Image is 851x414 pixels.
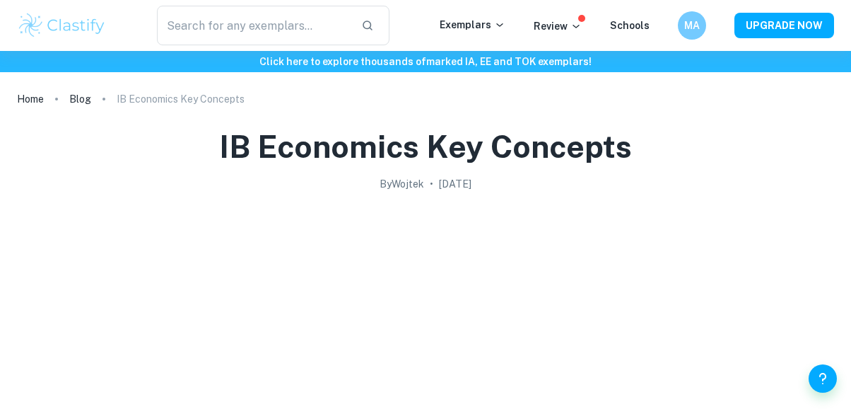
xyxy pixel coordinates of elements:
p: IB Economics Key Concepts [117,91,245,107]
a: Blog [69,89,91,109]
h1: IB Economics Key Concepts [219,126,632,168]
p: Exemplars [440,17,505,33]
p: Review [534,18,582,34]
button: UPGRADE NOW [734,13,834,38]
button: MA [678,11,706,40]
button: Help and Feedback [809,364,837,393]
img: Clastify logo [17,11,107,40]
input: Search for any exemplars... [157,6,351,45]
a: Home [17,89,44,109]
a: Schools [610,20,650,31]
h2: By Wojtek [380,176,424,192]
h2: [DATE] [439,176,471,192]
p: • [430,176,433,192]
h6: MA [684,18,700,33]
h6: Click here to explore thousands of marked IA, EE and TOK exemplars ! [3,54,848,69]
